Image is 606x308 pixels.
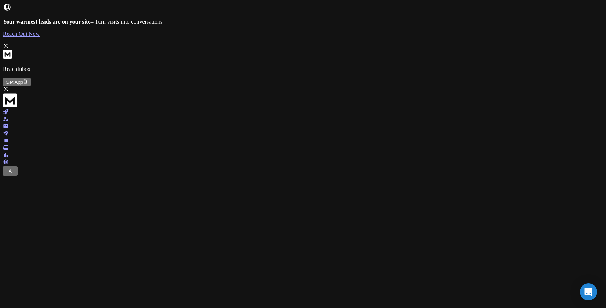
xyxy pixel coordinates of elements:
[3,78,31,86] button: Get App
[3,166,18,176] button: A
[3,19,603,25] p: – Turn visits into conversations
[9,168,12,174] span: A
[3,93,17,107] img: logo
[6,167,15,175] button: A
[3,31,603,37] a: Reach Out Now
[3,66,603,72] p: ReachInbox
[3,19,90,25] strong: Your warmest leads are on your site
[580,283,597,300] div: Open Intercom Messenger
